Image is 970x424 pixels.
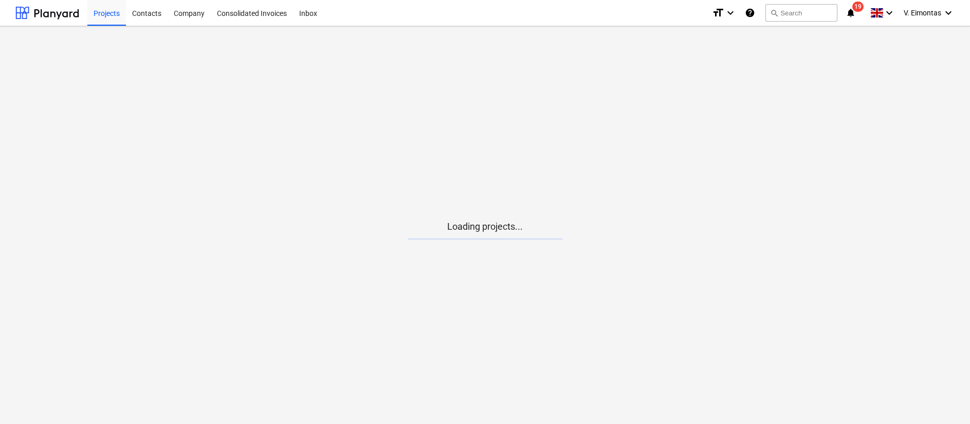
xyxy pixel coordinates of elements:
[904,9,941,17] span: V. Eimontas
[765,4,837,22] button: Search
[408,220,562,233] p: Loading projects...
[770,9,778,17] span: search
[846,7,856,19] i: notifications
[852,2,864,12] span: 19
[942,7,955,19] i: keyboard_arrow_down
[724,7,737,19] i: keyboard_arrow_down
[745,7,755,19] i: Knowledge base
[883,7,895,19] i: keyboard_arrow_down
[712,7,724,19] i: format_size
